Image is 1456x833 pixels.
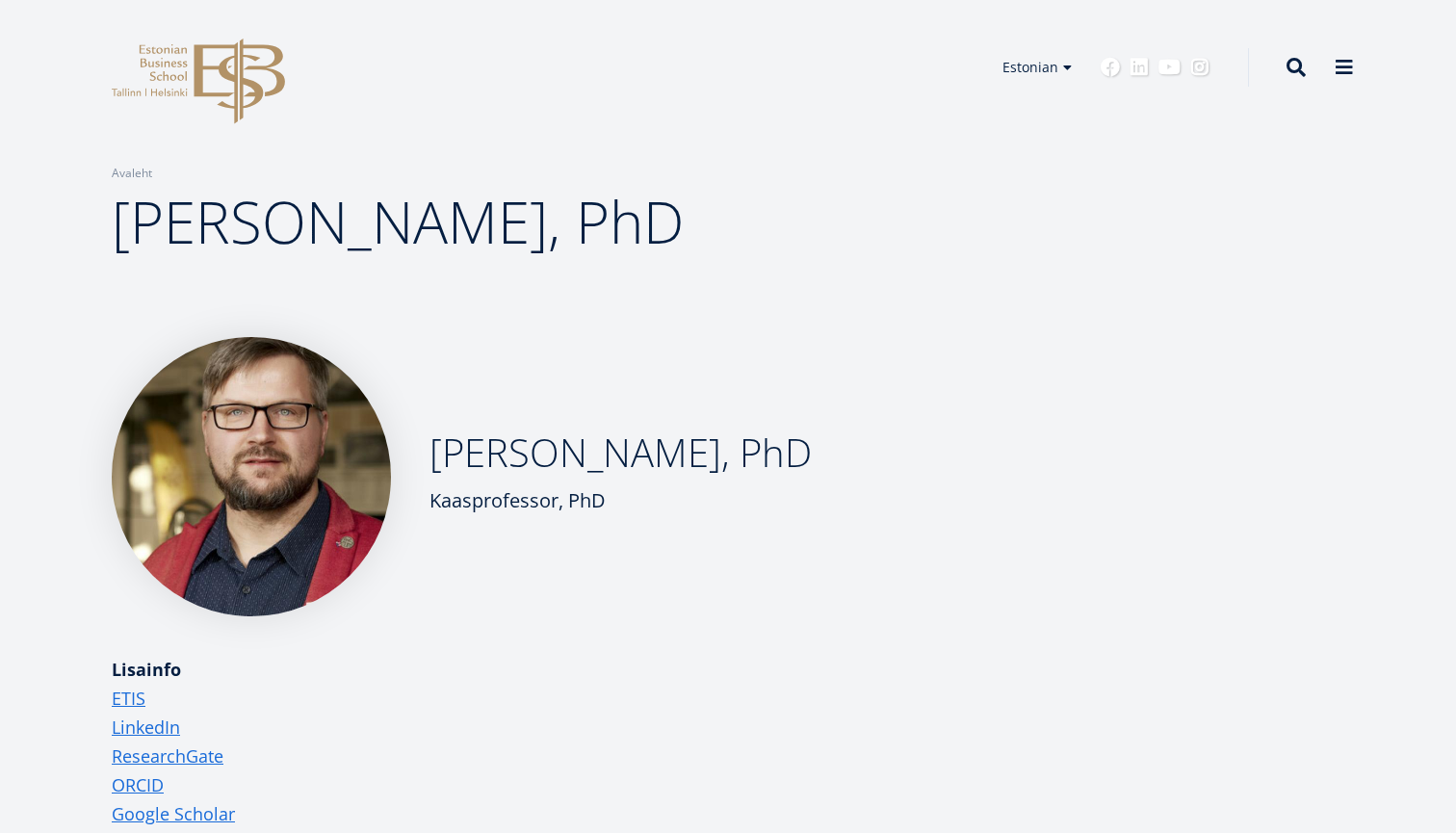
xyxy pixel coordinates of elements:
[112,684,145,713] a: ETIS
[112,799,235,828] a: Google Scholar
[1130,58,1149,77] a: Linkedin
[112,655,921,684] div: Lisainfo
[112,713,180,742] a: LinkedIn
[1190,58,1209,77] a: Instagram
[112,742,223,770] a: ResearchGate
[429,486,812,515] div: Kaasprofessor, PhD
[1101,58,1120,77] a: Facebook
[112,182,684,261] span: [PERSON_NAME], PhD
[112,337,391,616] img: Veiko Karu
[112,164,152,183] a: Avaleht
[1158,58,1181,77] a: Youtube
[429,429,812,477] h2: [PERSON_NAME], PhD
[112,770,164,799] a: ORCID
